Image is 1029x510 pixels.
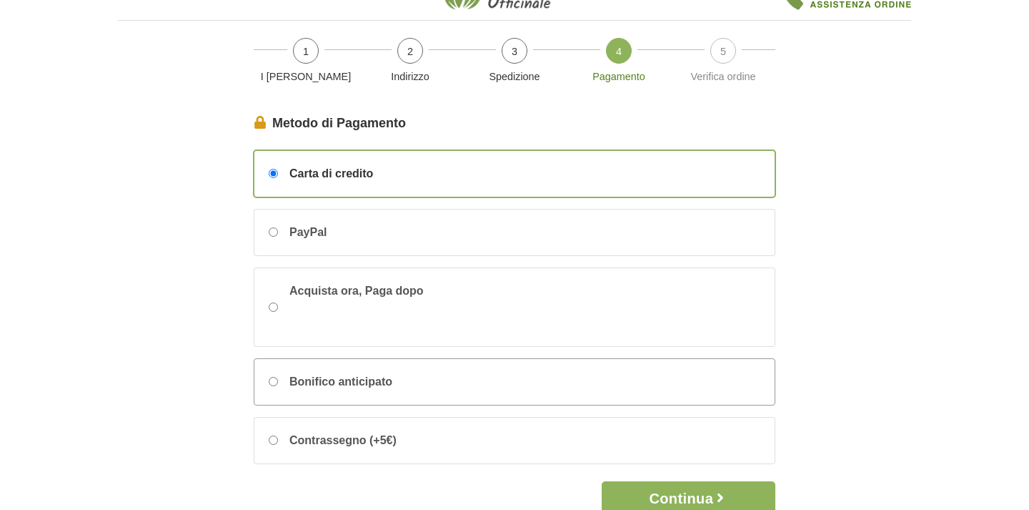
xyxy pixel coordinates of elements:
input: Acquista ora, Paga dopo [269,303,278,312]
span: Contrassegno (+5€) [289,432,397,449]
span: 4 [606,38,632,64]
p: Spedizione [468,69,561,85]
input: Contrassegno (+5€) [269,436,278,445]
input: Carta di credito [269,169,278,178]
span: 3 [502,38,527,64]
span: Acquista ora, Paga dopo [289,283,504,332]
span: Bonifico anticipato [289,373,392,391]
span: Carta di credito [289,165,373,182]
input: PayPal [269,227,278,237]
p: I [PERSON_NAME] [259,69,352,85]
span: PayPal [289,224,327,241]
span: 1 [293,38,319,64]
legend: Metodo di Pagamento [254,114,775,133]
p: Pagamento [572,69,665,85]
p: Indirizzo [364,69,457,85]
iframe: PayPal Message 1 [289,300,504,327]
span: 2 [397,38,423,64]
input: Bonifico anticipato [269,377,278,386]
